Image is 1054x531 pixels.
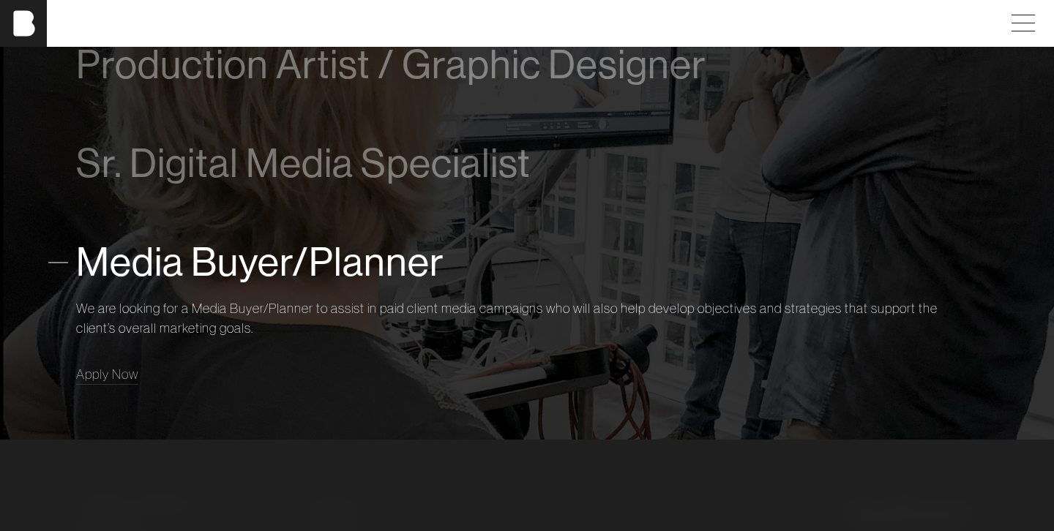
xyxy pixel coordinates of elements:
span: Production Artist / Graphic Designer [76,42,706,87]
img: bohan logo [850,499,972,527]
a: Instagram [309,496,359,513]
span: Media Buyer/Planner [76,240,444,285]
p: We are looking for a Media Buyer/Planner to assist in paid client media campaigns who will also h... [76,298,978,338]
a: Apply Now [76,364,138,384]
span: Apply Now [76,366,138,383]
span: Sr. Digital Media Specialist [76,141,531,186]
a: LinkedIn [309,513,350,530]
